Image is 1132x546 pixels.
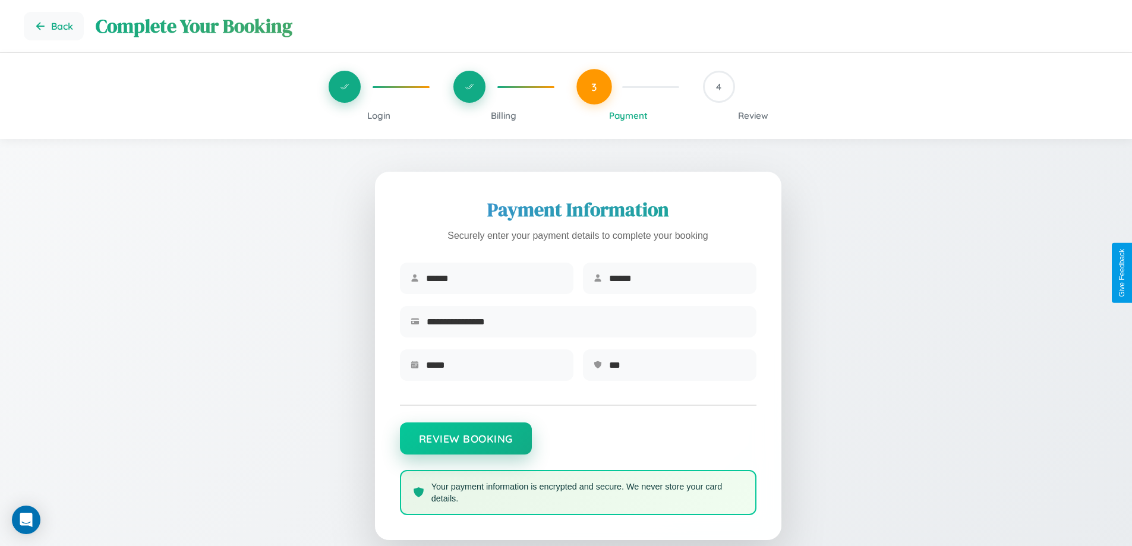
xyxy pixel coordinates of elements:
[738,110,768,121] span: Review
[24,12,84,40] button: Go back
[400,228,756,245] p: Securely enter your payment details to complete your booking
[609,110,648,121] span: Payment
[491,110,516,121] span: Billing
[400,197,756,223] h2: Payment Information
[400,422,532,455] button: Review Booking
[367,110,390,121] span: Login
[716,81,721,93] span: 4
[12,506,40,534] div: Open Intercom Messenger
[431,481,743,504] p: Your payment information is encrypted and secure. We never store your card details.
[591,80,597,93] span: 3
[96,13,1108,39] h1: Complete Your Booking
[1118,249,1126,297] div: Give Feedback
